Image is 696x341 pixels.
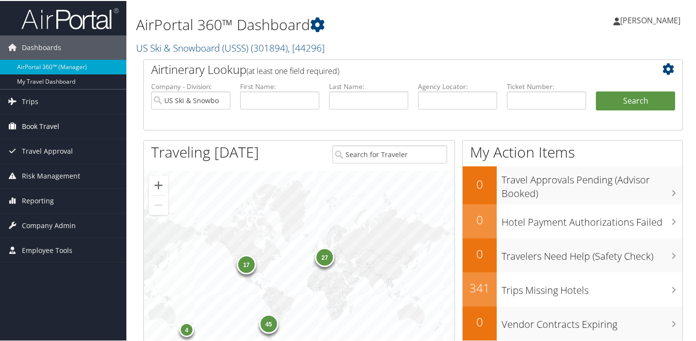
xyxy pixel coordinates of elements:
[502,167,682,199] h3: Travel Approvals Pending (Advisor Booked)
[149,195,168,214] button: Zoom out
[240,81,319,90] label: First Name:
[22,163,80,187] span: Risk Management
[463,237,682,271] a: 0Travelers Need Help (Safety Check)
[259,313,278,333] div: 45
[613,5,690,34] a: [PERSON_NAME]
[136,14,505,34] h1: AirPortal 360™ Dashboard
[463,305,682,340] a: 0Vendor Contracts Expiring
[22,237,72,262] span: Employee Tools
[21,6,119,29] img: airportal-logo.png
[288,40,325,54] span: , [ 44296 ]
[22,89,38,113] span: Trips
[22,35,61,59] span: Dashboards
[463,313,497,329] h2: 0
[596,90,675,110] button: Search
[463,203,682,237] a: 0Hotel Payment Authorizations Failed
[22,138,73,162] span: Travel Approval
[179,322,194,336] div: 4
[507,81,586,90] label: Ticket Number:
[251,40,288,54] span: ( 301894 )
[502,278,682,296] h3: Trips Missing Hotels
[463,211,497,227] h2: 0
[246,65,339,75] span: (at least one field required)
[151,141,259,162] h1: Traveling [DATE]
[151,60,630,77] h2: Airtinerary Lookup
[315,247,334,266] div: 27
[332,144,447,162] input: Search for Traveler
[463,141,682,162] h1: My Action Items
[502,312,682,330] h3: Vendor Contracts Expiring
[620,14,680,25] span: [PERSON_NAME]
[329,81,408,90] label: Last Name:
[463,279,497,295] h2: 341
[502,210,682,228] h3: Hotel Payment Authorizations Failed
[151,81,230,90] label: Company - Division:
[236,254,256,273] div: 17
[463,245,497,261] h2: 0
[22,188,54,212] span: Reporting
[502,244,682,262] h3: Travelers Need Help (Safety Check)
[22,113,59,138] span: Book Travel
[22,213,76,237] span: Company Admin
[463,175,497,192] h2: 0
[463,271,682,305] a: 341Trips Missing Hotels
[149,175,168,194] button: Zoom in
[463,165,682,203] a: 0Travel Approvals Pending (Advisor Booked)
[136,40,325,54] a: US Ski & Snowboard (USSS)
[418,81,497,90] label: Agency Locator:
